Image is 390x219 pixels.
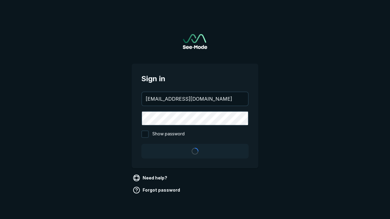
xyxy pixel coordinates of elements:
input: your@email.com [142,92,248,106]
a: Need help? [132,173,170,183]
a: Forgot password [132,185,183,195]
span: Sign in [141,73,249,84]
img: See-Mode Logo [183,34,207,49]
span: Show password [152,130,185,138]
a: Go to sign in [183,34,207,49]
